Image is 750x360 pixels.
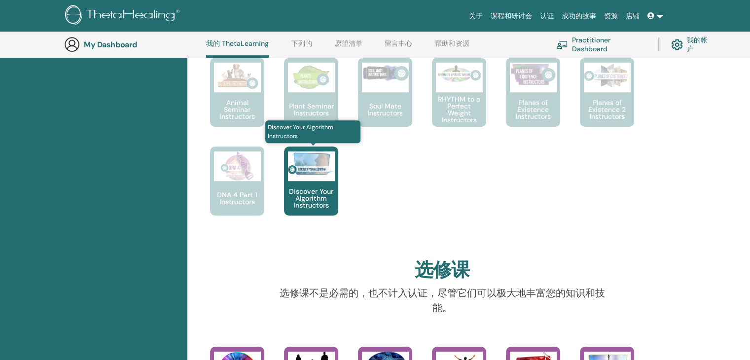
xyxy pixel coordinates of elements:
img: Discover Your Algorithm Instructors [288,151,335,175]
img: chalkboard-teacher.svg [556,40,568,49]
span: Discover Your Algorithm Instructors [265,120,360,143]
a: Soul Mate Instructors Soul Mate Instructors [358,58,412,146]
a: 认证 [536,7,558,25]
img: Planes of Existence 2 Instructors [584,63,631,89]
img: DNA 4 Part 1 Instructors [214,151,261,181]
a: RHYTHM to a Perfect Weight Instructors RHYTHM to a Perfect Weight Instructors [432,58,486,146]
a: 留言中心 [385,39,412,55]
p: Planes of Existence 2 Instructors [580,99,634,120]
a: 我的 ThetaLearning [206,39,269,58]
p: RHYTHM to a Perfect Weight Instructors [432,96,486,123]
img: RHYTHM to a Perfect Weight Instructors [436,63,483,86]
img: Soul Mate Instructors [362,63,409,83]
a: Discover Your Algorithm Instructors Discover Your Algorithm Instructors Discover Your Algorithm I... [284,146,338,235]
img: logo.png [65,5,183,27]
p: Soul Mate Instructors [358,103,412,116]
a: 课程和研讨会 [487,7,536,25]
a: 资源 [600,7,622,25]
a: 店铺 [622,7,643,25]
img: Animal Seminar Instructors [214,63,261,92]
h2: 选修课 [415,259,469,282]
p: 选修课不是必需的，也不计入认证，尽管它们可以极大地丰富您的知识和技能。 [270,286,615,315]
p: Discover Your Algorithm Instructors [284,188,338,209]
a: DNA 4 Part 1 Instructors DNA 4 Part 1 Instructors [210,146,264,235]
a: 关于 [465,7,487,25]
a: 帮助和资源 [435,39,469,55]
img: generic-user-icon.jpg [64,36,80,52]
a: Planes of Existence Instructors Planes of Existence Instructors [506,58,560,146]
a: Practitioner Dashboard [556,34,646,55]
p: Planes of Existence Instructors [506,99,560,120]
p: Plant Seminar Instructors [284,103,338,116]
h3: My Dashboard [84,40,182,49]
a: 我的帐户 [671,34,714,55]
a: 成功的故事 [558,7,600,25]
p: DNA 4 Part 1 Instructors [210,191,264,205]
img: cog.svg [671,36,683,53]
a: 愿望清单 [335,39,362,55]
a: 下列的 [291,39,312,55]
a: Plant Seminar Instructors Plant Seminar Instructors [284,58,338,146]
a: Planes of Existence 2 Instructors Planes of Existence 2 Instructors [580,58,634,146]
img: Planes of Existence Instructors [510,63,557,87]
a: Animal Seminar Instructors Animal Seminar Instructors [210,58,264,146]
p: Animal Seminar Instructors [210,99,264,120]
img: Plant Seminar Instructors [288,63,335,92]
